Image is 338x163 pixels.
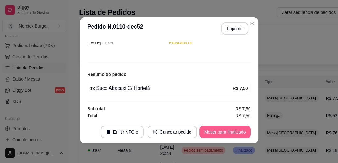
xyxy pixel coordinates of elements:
span: R$ 7,50 [235,105,250,112]
button: Imprimir [221,22,248,35]
button: Mover para finalizado [199,126,251,138]
strong: R$ 7,50 [233,86,248,91]
h3: Pedido N. 0110-dec52 [88,22,143,35]
button: Close [247,19,257,29]
button: close-circleCancelar pedido [148,126,197,138]
strong: 1 x [90,86,95,91]
span: R$ 7,50 [235,112,250,119]
div: Suco Abacaxi C/ Hortelã [90,85,233,92]
strong: Subtotal [88,106,105,111]
span: close-circle [153,130,157,134]
span: [DATE] 21:03 [88,40,113,45]
span: file [106,130,111,134]
button: fileEmitir NFC-e [101,126,144,138]
strong: Total [88,113,97,118]
div: PENDENTE [169,39,251,46]
strong: Resumo do pedido [88,72,126,77]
